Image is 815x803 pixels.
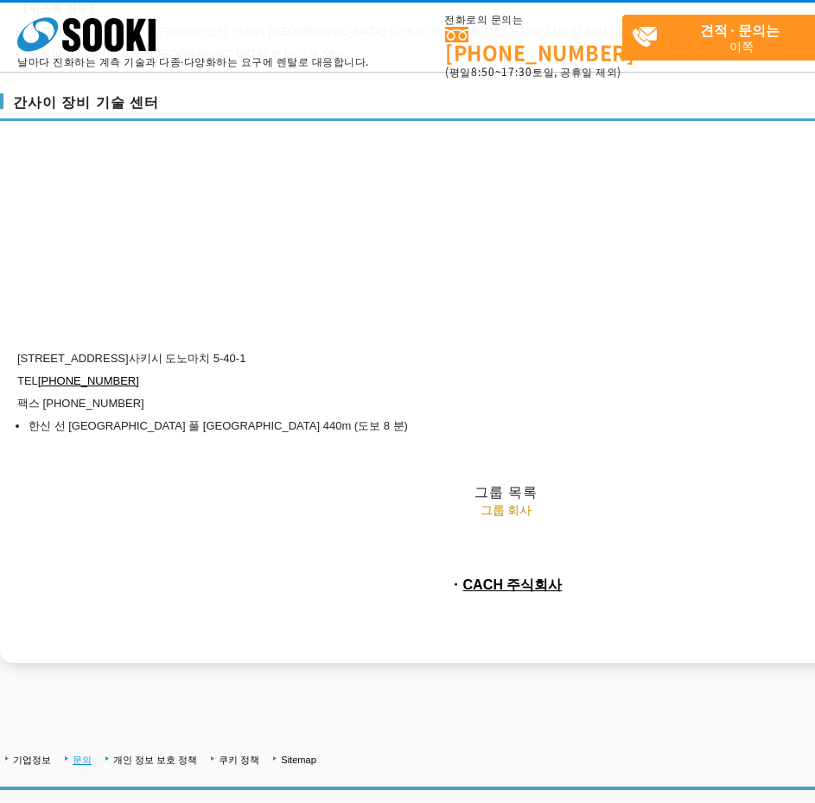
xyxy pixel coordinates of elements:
[449,577,462,592] font: ・
[462,577,562,592] a: CACH 주식회사
[17,397,144,410] font: 팩스 [PHONE_NUMBER]
[729,37,754,54] font: 이쪽
[444,12,523,27] font: 전화로의 문의는
[219,755,259,765] a: 쿠키 정책
[445,27,622,62] a: [PHONE_NUMBER]
[17,352,245,365] font: [STREET_ADDRESS]사키시 도노마치 5-40-1
[38,374,139,387] a: [PHONE_NUMBER]
[700,19,780,40] font: 견적 · 문의는
[445,64,471,80] font: (평일
[13,94,159,110] font: 간사이 장비 기술 센터
[17,374,38,387] font: TEL
[501,64,532,80] font: 17:30
[495,64,502,80] font: ~
[481,500,532,518] font: 그룹 회사
[29,419,408,432] font: 한신 선 [GEOGRAPHIC_DATA] 풀 [GEOGRAPHIC_DATA] 440m (도보 8 분)
[281,755,316,765] a: Sitemap
[532,64,621,80] font: 토일, 공휴일 제외)
[13,755,51,765] a: 기업정보
[445,37,634,67] font: [PHONE_NUMBER]
[73,755,92,765] a: 문의
[474,481,538,501] font: 그룹 목록
[471,64,495,80] font: 8:50
[17,54,369,69] font: 날마다 진화하는 계측 기술과 다종·다양화하는 요구에 렌탈로 대응합니다.
[113,755,197,765] a: 개인 정보 보호 정책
